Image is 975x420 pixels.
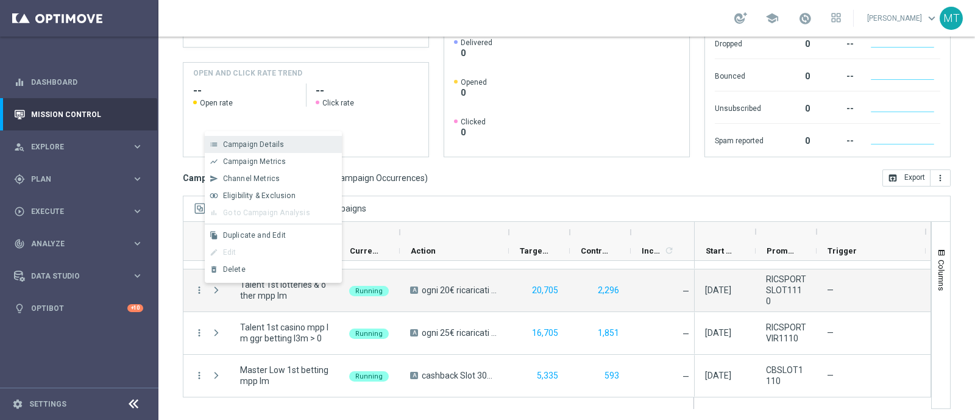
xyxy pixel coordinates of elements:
span: Columns [937,260,946,291]
div: -- [824,130,854,149]
div: person_search Explore keyboard_arrow_right [13,142,144,152]
span: keyboard_arrow_down [925,12,938,25]
a: Mission Control [31,98,143,130]
i: file_copy [210,231,218,240]
span: — [682,329,689,339]
i: person_search [14,141,25,152]
span: Campaign Metrics [223,157,286,166]
span: Open rate [200,98,233,108]
div: gps_fixed Plan keyboard_arrow_right [13,174,144,184]
span: Promotions [767,246,796,255]
span: — [682,372,689,382]
button: send Channel Metrics [205,170,342,187]
a: Settings [29,400,66,408]
span: Execute [31,208,132,215]
button: file_copy Duplicate and Edit [205,227,342,244]
i: keyboard_arrow_right [132,270,143,282]
div: Press SPACE to deselect this row. [183,269,695,312]
div: Execute [14,206,132,217]
div: 0 [778,130,810,149]
span: ) [425,173,428,183]
span: Running [355,287,383,295]
div: Spam reported [715,130,764,149]
colored-tag: Running [349,370,389,382]
button: join_inner Eligibility & Exclusion [205,187,342,204]
div: Press SPACE to select this row. [183,355,695,397]
a: Dashboard [31,66,143,98]
div: Dashboard [14,66,143,98]
span: RICSPORTVIR1110 [766,322,806,344]
i: refresh [664,246,674,255]
i: open_in_browser [888,173,898,183]
span: Action [411,246,436,255]
div: Explore [14,141,132,152]
i: play_circle_outline [14,206,25,217]
i: track_changes [14,238,25,249]
h2: -- [316,84,419,98]
div: 0 [778,33,810,52]
button: 593 [603,368,620,383]
span: Targeted Customers [520,246,549,255]
span: Talent 1st casino mpp lm ggr betting l3m > 0 [240,322,328,344]
span: Running [355,372,383,380]
multiple-options-button: Export to CSV [882,173,951,182]
i: keyboard_arrow_right [132,173,143,185]
i: list [210,140,218,149]
div: Press SPACE to select this row. [183,312,695,355]
div: Bounced [715,65,764,85]
span: Increase [642,246,662,255]
div: MT [940,7,963,30]
div: 11 Oct 2025, Saturday [705,327,731,338]
span: Clicked [461,117,486,127]
span: — [827,328,834,338]
span: Analyze [31,240,132,247]
button: show_chart Campaign Metrics [205,153,342,170]
span: Calculate column [662,244,674,257]
button: track_changes Analyze keyboard_arrow_right [13,239,144,249]
div: Data Studio [14,271,132,282]
button: equalizer Dashboard [13,77,144,87]
div: Dropped [715,33,764,52]
div: Optibot [14,292,143,324]
span: Channel Metrics [223,174,280,183]
button: 16,705 [531,326,559,341]
colored-tag: Running [349,285,389,296]
span: Master Low 1st betting mpp lm [240,365,328,386]
button: list Campaign Details [205,136,342,153]
div: +10 [127,304,143,312]
div: Analyze [14,238,132,249]
span: school [765,12,779,25]
span: Delete [223,265,246,274]
div: play_circle_outline Execute keyboard_arrow_right [13,207,144,216]
span: 0 [461,127,486,138]
span: ogni 20€ ricaricati ricevi 2€ Slot Sport, fino a max 10€ [422,285,498,296]
div: lightbulb Optibot +10 [13,304,144,313]
i: gps_fixed [14,174,25,185]
span: ogni 25€ ricaricati ricevi 2€ Sport Virtual, fino a max 10€ QeL3 [422,327,498,338]
span: 0 [461,48,492,59]
button: more_vert [194,285,205,296]
i: send [210,174,218,183]
span: Plan [31,176,132,183]
a: Optibot [31,292,127,324]
button: more_vert [194,370,205,381]
span: A [410,287,418,294]
div: 0 [778,65,810,85]
span: Explore [31,143,132,151]
div: 11 Oct 2025, Saturday [705,285,731,296]
h4: OPEN AND CLICK RATE TREND [193,68,302,79]
button: delete_forever Delete [205,261,342,278]
span: Data Studio [31,272,132,280]
i: equalizer [14,77,25,88]
div: 0 [778,98,810,117]
button: 1,851 [597,326,620,341]
colored-tag: Running [349,327,389,339]
button: open_in_browser Export [882,169,931,187]
i: more_vert [935,173,945,183]
span: Opened [461,77,487,87]
i: keyboard_arrow_right [132,205,143,217]
i: show_chart [210,157,218,166]
button: Mission Control [13,110,144,119]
